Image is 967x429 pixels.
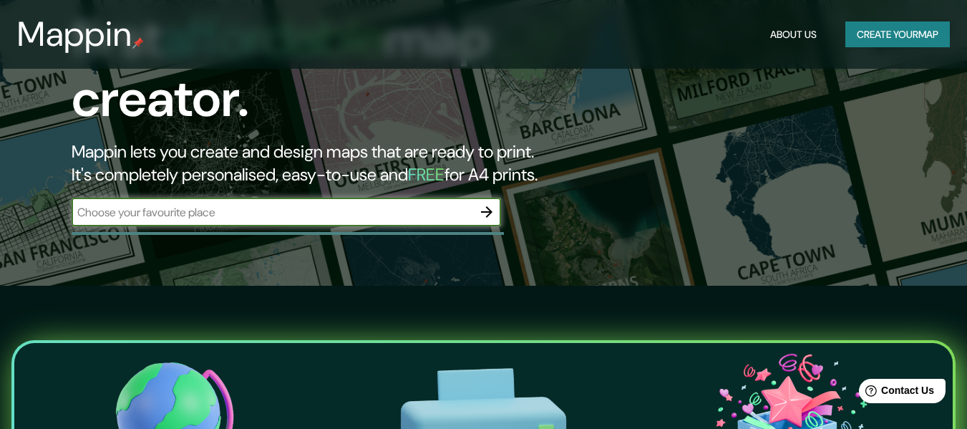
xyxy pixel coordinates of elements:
button: About Us [764,21,822,48]
h2: Mappin lets you create and design maps that are ready to print. It's completely personalised, eas... [72,140,555,186]
img: mappin-pin [132,37,144,49]
button: Create yourmap [845,21,950,48]
input: Choose your favourite place [72,204,472,221]
h3: Mappin [17,14,132,54]
h5: FREE [408,163,444,185]
iframe: Help widget launcher [840,373,951,413]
